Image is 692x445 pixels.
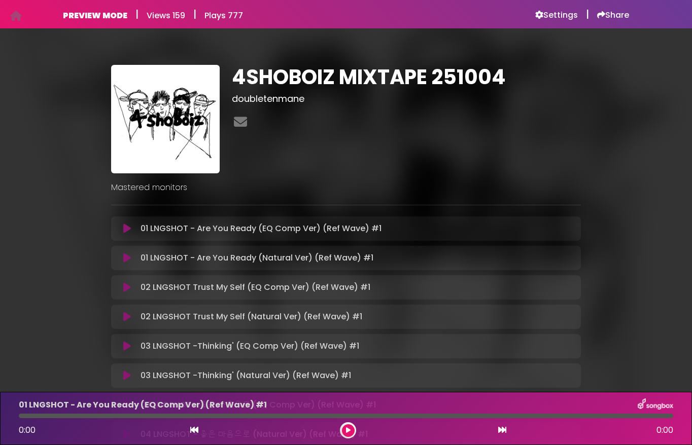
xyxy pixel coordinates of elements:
[193,8,196,20] h5: |
[19,399,267,411] p: 01 LNGSHOT - Are You Ready (EQ Comp Ver) (Ref Wave) #1
[141,281,370,293] p: 02 LNGSHOT Trust My Self (EQ Comp Ver) (Ref Wave) #1
[63,11,127,20] h6: PREVIEW MODE
[586,8,589,20] h5: |
[204,11,243,20] h6: Plays 777
[111,181,581,194] p: Mastered monitors
[638,398,673,412] img: songbox-logo-white.png
[111,65,220,173] img: WpJZf4DWQ0Wh4nhxdG2j
[232,93,581,104] h3: doubletenmane
[232,65,581,89] h1: 4SHOBOIZ MIXTAPE 251004
[135,8,139,20] h5: |
[141,340,359,352] p: 03 LNGSHOT -Thinking' (EQ Comp Ver) (Ref Wave) #1
[147,11,185,20] h6: Views 159
[141,222,382,235] p: 01 LNGSHOT - Are You Ready (EQ Comp Ver) (Ref Wave) #1
[141,252,373,264] p: 01 LNGSHOT - Are You Ready (Natural Ver) (Ref Wave) #1
[597,10,629,20] a: Share
[19,424,36,436] span: 0:00
[656,424,673,436] span: 0:00
[141,311,362,323] p: 02 LNGSHOT Trust My Self (Natural Ver) (Ref Wave) #1
[141,369,351,382] p: 03 LNGSHOT -Thinking' (Natural Ver) (Ref Wave) #1
[535,10,578,20] a: Settings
